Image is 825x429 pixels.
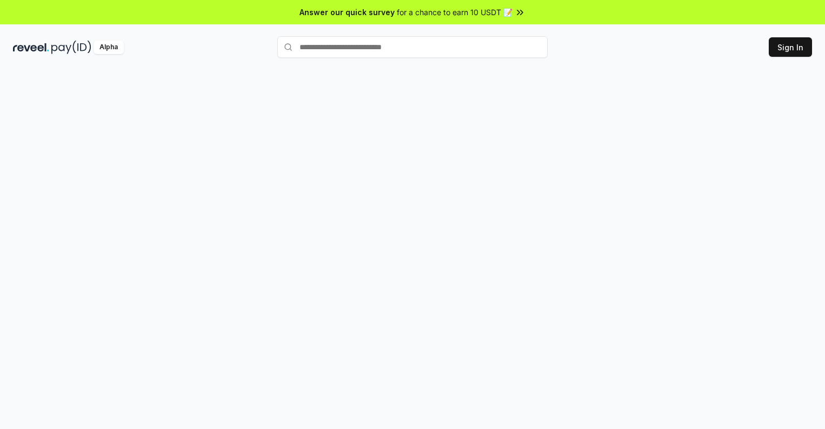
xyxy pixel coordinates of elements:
[769,37,812,57] button: Sign In
[397,6,513,18] span: for a chance to earn 10 USDT 📝
[51,41,91,54] img: pay_id
[300,6,395,18] span: Answer our quick survey
[13,41,49,54] img: reveel_dark
[94,41,124,54] div: Alpha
